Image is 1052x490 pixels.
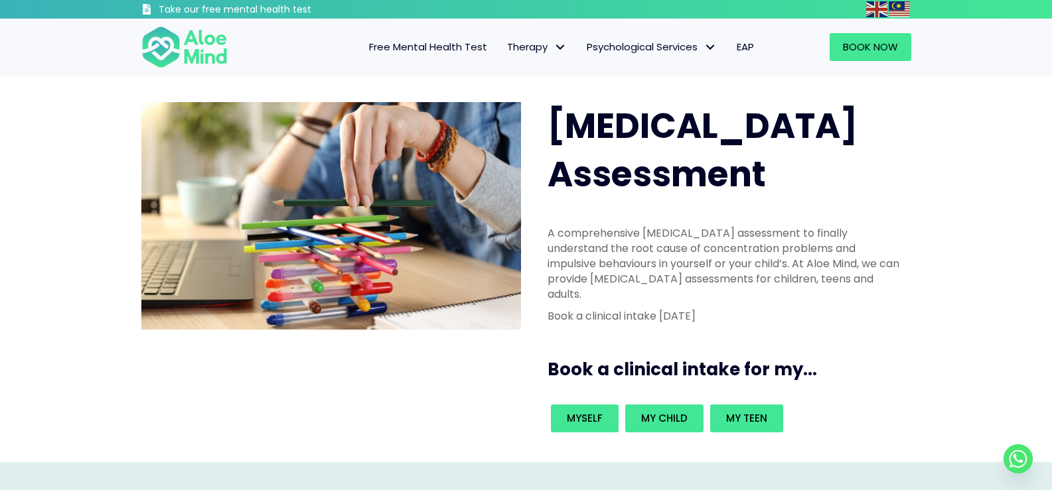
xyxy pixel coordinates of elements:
[889,1,911,17] a: Malay
[710,404,783,432] a: My teen
[548,357,917,381] h3: Book a clinical intake for my...
[159,3,382,17] h3: Take our free mental health test
[830,33,911,61] a: Book Now
[369,40,487,54] span: Free Mental Health Test
[141,25,228,69] img: Aloe mind Logo
[551,404,619,432] a: Myself
[727,33,764,61] a: EAP
[548,308,903,324] p: Book a clinical intake [DATE]
[843,40,898,54] span: Book Now
[551,38,570,57] span: Therapy: submenu
[548,401,903,436] div: Book an intake for my...
[889,1,910,17] img: ms
[507,40,567,54] span: Therapy
[548,101,858,198] span: [MEDICAL_DATA] Assessment
[866,1,889,17] a: English
[866,1,887,17] img: en
[726,411,767,425] span: My teen
[567,411,603,425] span: Myself
[497,33,577,61] a: TherapyTherapy: submenu
[587,40,717,54] span: Psychological Services
[701,38,720,57] span: Psychological Services: submenu
[141,102,521,330] img: ADHD photo
[245,33,764,61] nav: Menu
[577,33,727,61] a: Psychological ServicesPsychological Services: submenu
[737,40,754,54] span: EAP
[548,225,903,302] p: A comprehensive [MEDICAL_DATA] assessment to finally understand the root cause of concentration p...
[359,33,497,61] a: Free Mental Health Test
[141,3,382,19] a: Take our free mental health test
[625,404,704,432] a: My child
[1004,444,1033,473] a: Whatsapp
[641,411,688,425] span: My child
